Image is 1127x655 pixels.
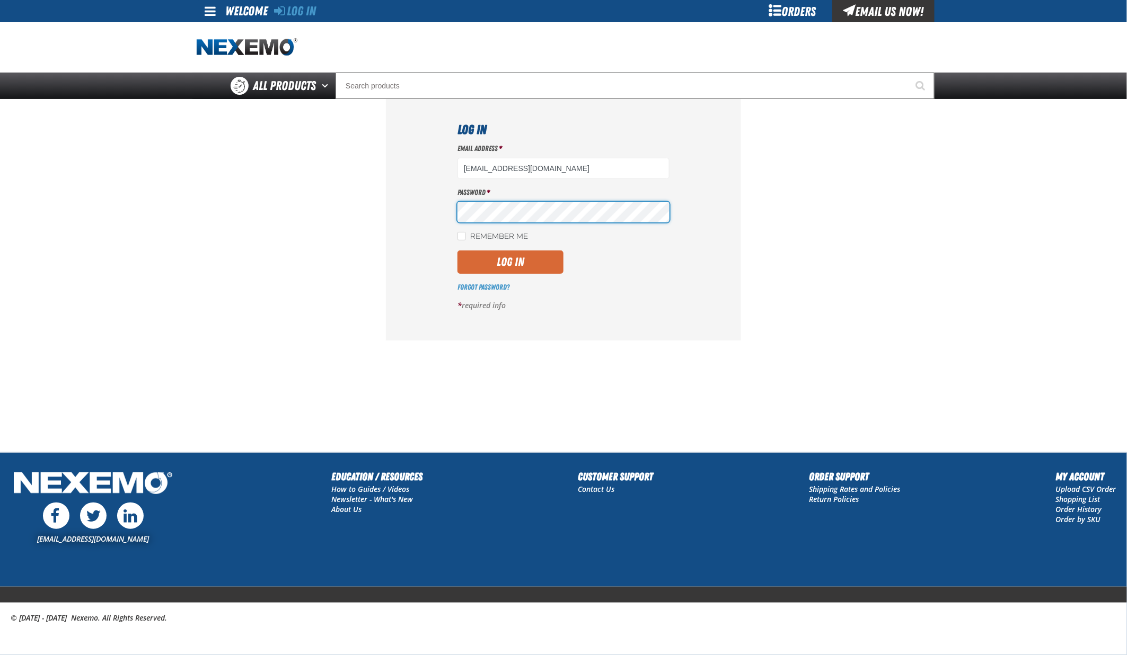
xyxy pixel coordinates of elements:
[578,469,654,484] h2: Customer Support
[253,76,316,95] span: All Products
[336,73,935,99] input: Search
[331,494,413,504] a: Newsletter - What's New
[274,4,316,19] a: Log In
[331,504,362,514] a: About Us
[809,484,900,494] a: Shipping Rates and Policies
[11,469,175,500] img: Nexemo Logo
[197,38,297,57] img: Nexemo logo
[809,469,900,484] h2: Order Support
[37,534,149,544] a: [EMAIL_ADDRESS][DOMAIN_NAME]
[1056,484,1116,494] a: Upload CSV Order
[331,469,422,484] h2: Education / Resources
[1056,469,1116,484] h2: My Account
[457,250,563,274] button: Log In
[457,187,670,198] label: Password
[578,484,615,494] a: Contact Us
[1056,504,1102,514] a: Order History
[908,73,935,99] button: Start Searching
[318,73,336,99] button: Open All Products pages
[457,232,528,242] label: Remember Me
[457,120,670,139] h1: Log In
[197,38,297,57] a: Home
[809,494,859,504] a: Return Policies
[1056,514,1101,524] a: Order by SKU
[1056,494,1100,504] a: Shopping List
[457,301,670,311] p: required info
[331,484,409,494] a: How to Guides / Videos
[457,143,670,154] label: Email Address
[457,283,509,291] a: Forgot Password?
[457,232,466,240] input: Remember Me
